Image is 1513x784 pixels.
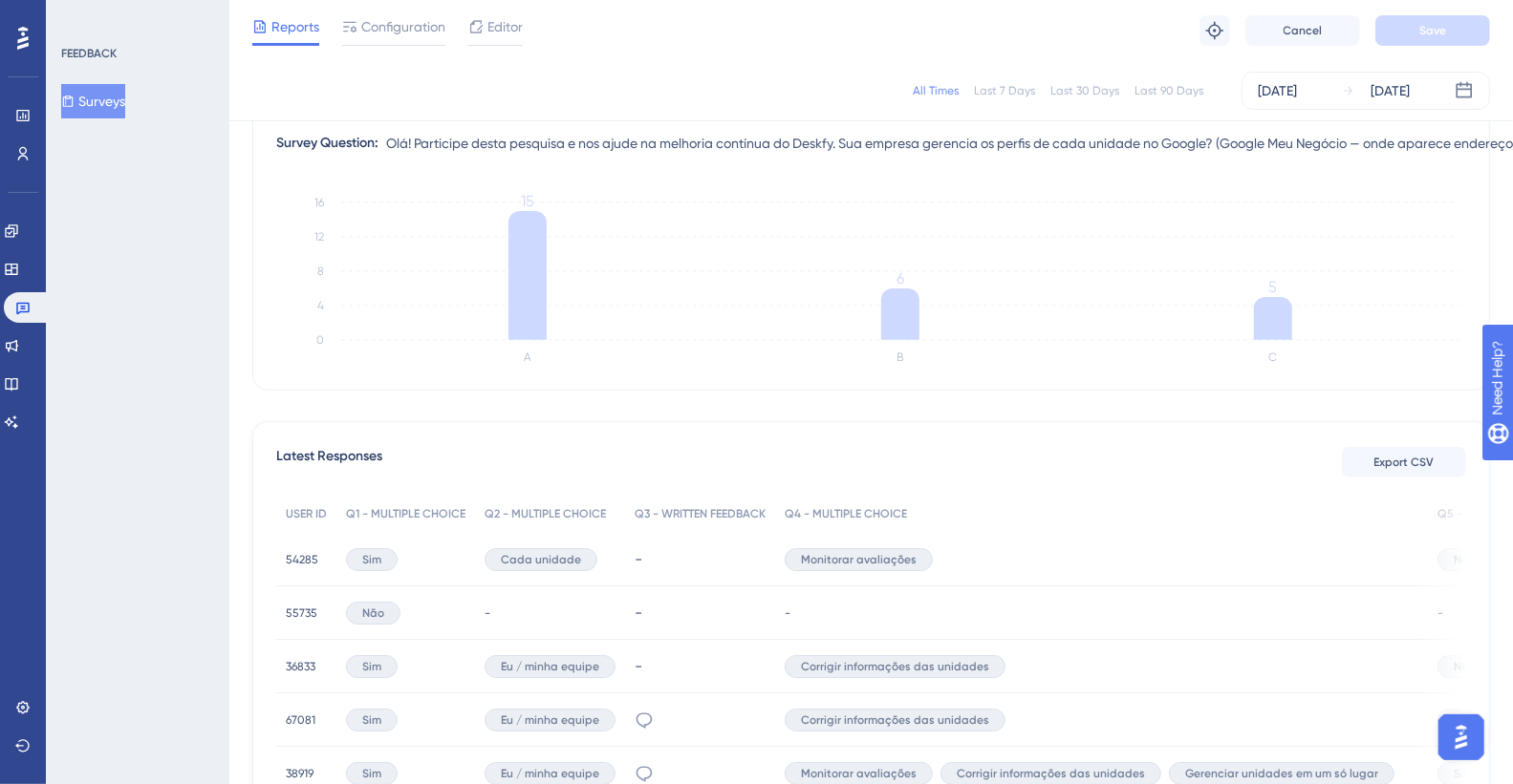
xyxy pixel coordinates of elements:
[957,766,1145,781] span: Corrigir informações das unidades
[362,605,384,621] span: Não
[897,269,904,287] tspan: 6
[1433,709,1490,766] iframe: UserGuiding AI Assistant Launcher
[286,766,313,781] span: 38919
[1419,23,1446,38] span: Save
[276,132,378,155] div: Survey Question:
[1284,23,1323,38] span: Cancel
[316,333,324,347] tspan: 0
[635,604,766,622] div: -
[501,712,599,728] span: Eu / minha equipe
[361,15,445,38] span: Configuration
[487,15,523,38] span: Editor
[785,605,790,621] span: -
[801,552,917,567] span: Monitorar avaliações
[286,659,315,674] span: 36833
[362,659,381,674] span: Sim
[1185,766,1378,781] span: Gerenciar unidades em um só lugar
[1437,605,1443,621] span: -
[501,659,599,674] span: Eu / minha equipe
[897,350,904,364] text: B
[346,506,465,521] span: Q1 - MULTIPLE CHOICE
[362,712,381,728] span: Sim
[61,46,117,61] div: FEEDBACK
[1342,447,1466,477] button: Export CSV
[1258,79,1297,102] div: [DATE]
[801,712,989,728] span: Corrigir informações das unidades
[286,552,318,567] span: 54285
[635,506,766,521] span: Q3 - WRITTEN FEEDBACK
[1371,79,1410,102] div: [DATE]
[362,766,381,781] span: Sim
[61,84,125,118] button: Surveys
[1269,278,1278,296] tspan: 5
[635,550,766,568] div: -
[501,766,599,781] span: Eu / minha equipe
[314,196,324,209] tspan: 16
[501,552,581,567] span: Cada unidade
[1454,766,1473,781] span: Sim
[314,230,324,244] tspan: 12
[276,445,382,479] span: Latest Responses
[1374,455,1435,470] span: Export CSV
[317,299,324,312] tspan: 4
[635,657,766,675] div: -
[286,605,317,621] span: 55735
[974,83,1035,98] div: Last 7 Days
[785,506,907,521] span: Q4 - MULTIPLE CHOICE
[362,552,381,567] span: Sim
[1375,15,1490,46] button: Save
[485,605,490,621] span: -
[801,659,989,674] span: Corrigir informações das unidades
[521,192,534,210] tspan: 15
[801,766,917,781] span: Monitorar avaliações
[1454,552,1476,567] span: Não
[524,350,531,364] text: A
[45,5,119,28] span: Need Help?
[1454,659,1476,674] span: Não
[271,15,319,38] span: Reports
[485,506,606,521] span: Q2 - MULTIPLE CHOICE
[1050,83,1119,98] div: Last 30 Days
[286,712,315,728] span: 67081
[1245,15,1360,46] button: Cancel
[286,506,327,521] span: USER ID
[317,265,324,278] tspan: 8
[1269,350,1278,364] text: C
[1135,83,1203,98] div: Last 90 Days
[913,83,959,98] div: All Times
